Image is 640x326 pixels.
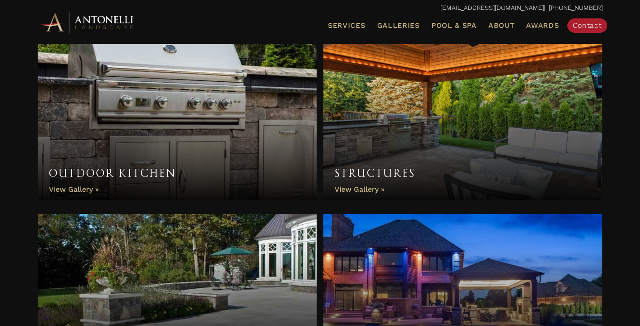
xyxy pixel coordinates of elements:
[567,18,607,33] a: Contact
[485,20,518,31] a: About
[526,21,559,30] span: Awards
[38,10,136,35] img: Antonelli Horizontal Logo
[38,2,603,14] p: | [PHONE_NUMBER]
[324,20,369,31] a: Services
[428,20,480,31] a: Pool & Spa
[431,21,477,30] span: Pool & Spa
[488,22,515,29] span: About
[328,22,366,29] span: Services
[440,4,544,11] a: [EMAIL_ADDRESS][DOMAIN_NAME]
[377,21,420,30] span: Galleries
[573,21,602,30] span: Contact
[374,20,423,31] a: Galleries
[522,20,562,31] a: Awards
